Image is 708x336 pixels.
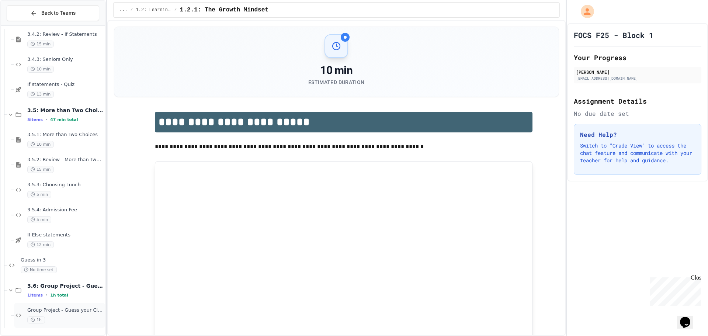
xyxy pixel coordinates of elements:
[27,316,45,323] span: 1h
[27,141,54,148] span: 10 min
[41,9,76,17] span: Back to Teams
[50,117,78,122] span: 47 min total
[27,56,104,63] span: 3.4.3: Seniors Only
[46,117,47,122] span: •
[574,52,701,63] h2: Your Progress
[27,132,104,138] span: 3.5.1: More than Two Choices
[174,7,177,13] span: /
[46,292,47,298] span: •
[573,3,596,20] div: My Account
[27,207,104,213] span: 3.5.4: Admission Fee
[647,274,701,306] iframe: chat widget
[27,41,54,48] span: 15 min
[27,283,104,289] span: 3.6: Group Project - Guess your Classmates!
[308,64,364,77] div: 10 min
[27,307,104,314] span: Group Project - Guess your Classmates!
[27,241,54,248] span: 12 min
[574,109,701,118] div: No due date set
[576,69,699,75] div: [PERSON_NAME]
[27,182,104,188] span: 3.5.3: Choosing Lunch
[180,6,268,14] span: 1.2.1: The Growth Mindset
[21,257,104,263] span: Guess in 3
[27,166,54,173] span: 15 min
[27,232,104,238] span: If Else statements
[580,130,695,139] h3: Need Help?
[21,266,57,273] span: No time set
[27,191,51,198] span: 5 min
[27,117,43,122] span: 5 items
[136,7,171,13] span: 1.2: Learning to Solve Hard Problems
[50,293,68,298] span: 1h total
[27,216,51,223] span: 5 min
[130,7,133,13] span: /
[7,5,99,21] button: Back to Teams
[27,157,104,163] span: 3.5.2: Review - More than Two Choices
[576,76,699,81] div: [EMAIL_ADDRESS][DOMAIN_NAME]
[27,66,54,73] span: 10 min
[3,3,51,47] div: Chat with us now!Close
[27,82,104,88] span: If statements - Quiz
[677,306,701,329] iframe: chat widget
[308,79,364,86] div: Estimated Duration
[119,7,128,13] span: ...
[27,31,104,38] span: 3.4.2: Review - If Statements
[574,96,701,106] h2: Assignment Details
[574,30,653,40] h1: FOCS F25 - Block 1
[27,91,54,98] span: 13 min
[27,293,43,298] span: 1 items
[580,142,695,164] p: Switch to "Grade View" to access the chat feature and communicate with your teacher for help and ...
[27,107,104,114] span: 3.5: More than Two Choices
